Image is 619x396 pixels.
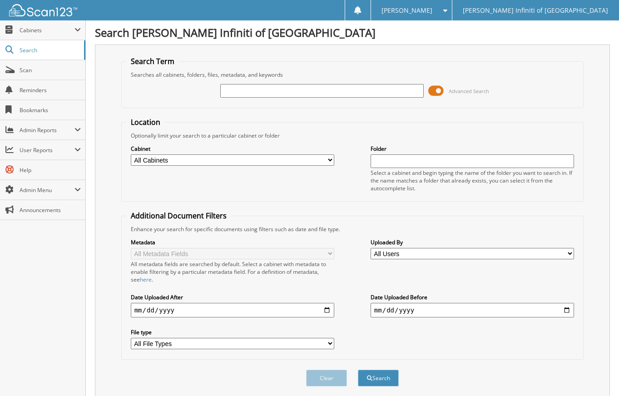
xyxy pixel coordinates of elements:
span: Advanced Search [449,88,489,94]
h1: Search [PERSON_NAME] Infiniti of [GEOGRAPHIC_DATA] [95,25,610,40]
label: Date Uploaded Before [371,293,574,301]
div: Optionally limit your search to a particular cabinet or folder [126,132,579,139]
span: Scan [20,66,81,74]
img: scan123-logo-white.svg [9,4,77,16]
span: [PERSON_NAME] [381,8,432,13]
span: Reminders [20,86,81,94]
legend: Search Term [126,56,179,66]
span: Admin Reports [20,126,74,134]
span: Admin Menu [20,186,74,194]
label: Metadata [131,238,334,246]
label: Uploaded By [371,238,574,246]
span: Announcements [20,206,81,214]
input: start [131,303,334,317]
span: Help [20,166,81,174]
a: here [140,276,152,283]
label: File type [131,328,334,336]
button: Search [358,370,399,386]
label: Date Uploaded After [131,293,334,301]
legend: Additional Document Filters [126,211,231,221]
button: Clear [306,370,347,386]
span: [PERSON_NAME] Infiniti of [GEOGRAPHIC_DATA] [463,8,608,13]
span: User Reports [20,146,74,154]
div: Enhance your search for specific documents using filters such as date and file type. [126,225,579,233]
iframe: Chat Widget [574,352,619,396]
label: Cabinet [131,145,334,153]
input: end [371,303,574,317]
span: Cabinets [20,26,74,34]
div: Select a cabinet and begin typing the name of the folder you want to search in. If the name match... [371,169,574,192]
legend: Location [126,117,165,127]
div: All metadata fields are searched by default. Select a cabinet with metadata to enable filtering b... [131,260,334,283]
div: Searches all cabinets, folders, files, metadata, and keywords [126,71,579,79]
span: Search [20,46,79,54]
label: Folder [371,145,574,153]
span: Bookmarks [20,106,81,114]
